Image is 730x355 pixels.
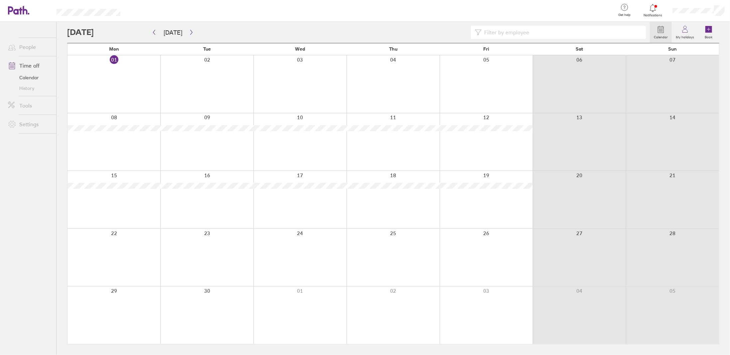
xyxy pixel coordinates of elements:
span: Wed [295,46,305,52]
label: My holidays [672,33,698,39]
span: Sat [576,46,583,52]
button: [DATE] [158,27,188,38]
a: Calendar [650,22,672,43]
span: Get help [614,13,636,17]
label: Book [701,33,717,39]
a: Book [698,22,719,43]
a: History [3,83,56,94]
a: Calendar [3,72,56,83]
span: Mon [109,46,119,52]
span: Sun [668,46,677,52]
a: Time off [3,59,56,72]
a: Tools [3,99,56,112]
input: Filter by employee [482,26,642,39]
a: Settings [3,118,56,131]
span: Tue [203,46,211,52]
a: Notifications [642,3,664,17]
span: Fri [483,46,489,52]
label: Calendar [650,33,672,39]
span: Thu [389,46,397,52]
span: Notifications [642,13,664,17]
a: My holidays [672,22,698,43]
a: People [3,40,56,54]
